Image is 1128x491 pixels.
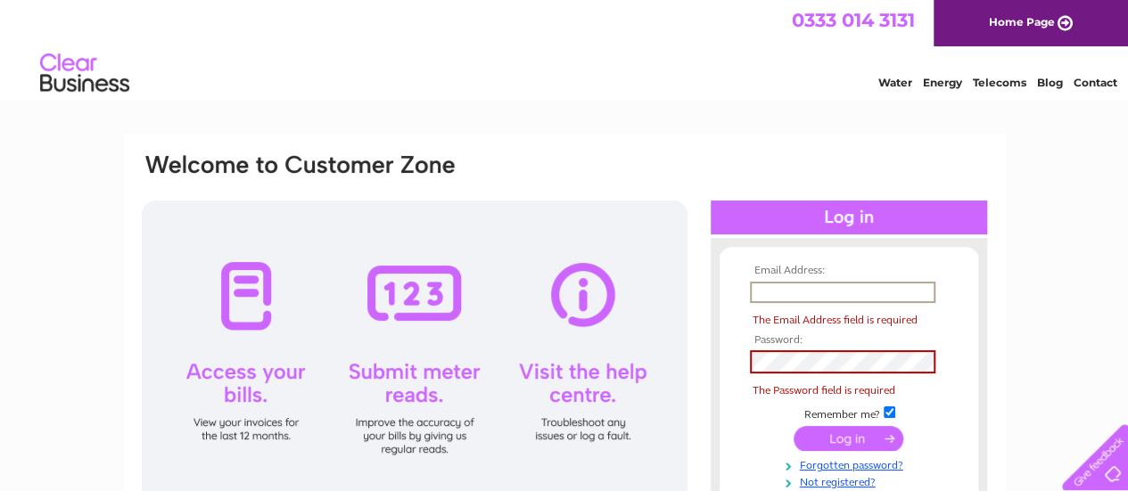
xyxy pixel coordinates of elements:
a: Energy [923,76,962,89]
div: Clear Business is a trading name of Verastar Limited (registered in [GEOGRAPHIC_DATA] No. 3667643... [144,10,986,86]
a: Forgotten password? [750,455,952,472]
th: Password: [745,334,952,347]
span: The Password field is required [753,384,895,397]
span: The Email Address field is required [753,314,918,326]
input: Submit [794,426,903,451]
a: 0333 014 3131 [792,9,915,31]
a: Blog [1037,76,1063,89]
td: Remember me? [745,404,952,421]
a: Not registered? [750,472,952,489]
a: Water [878,76,912,89]
a: Contact [1074,76,1117,89]
img: logo.png [39,46,130,101]
th: Email Address: [745,265,952,277]
a: Telecoms [973,76,1026,89]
